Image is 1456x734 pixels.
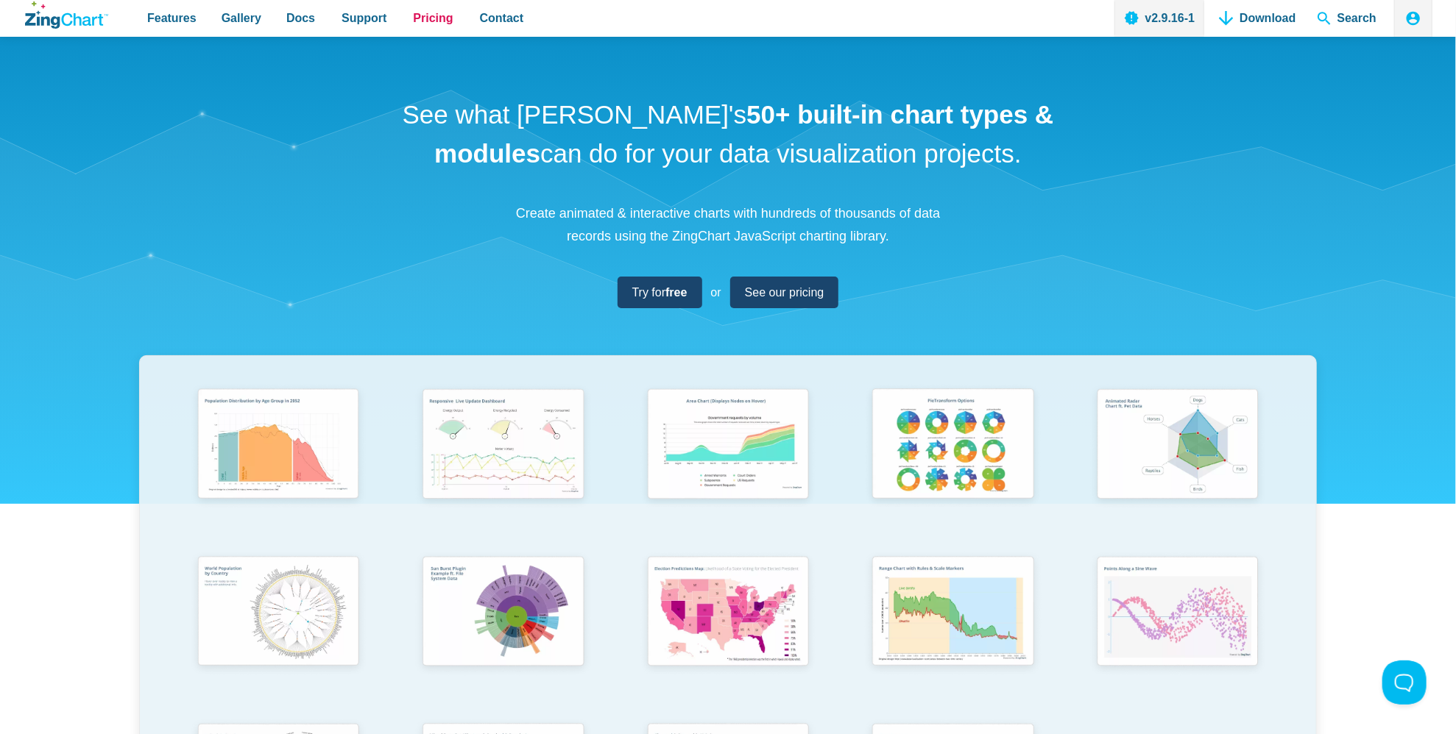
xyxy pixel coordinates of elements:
a: Responsive Live Update Dashboard [391,382,616,549]
img: Responsive Live Update Dashboard [413,382,593,510]
a: Range Chart with Rultes & Scale Markers [841,549,1066,716]
span: Gallery [222,8,261,28]
img: Election Predictions Map [638,549,818,677]
span: See our pricing [745,282,824,302]
span: Try for [632,282,688,302]
p: Create animated & interactive charts with hundreds of thousands of data records using the ZingCha... [507,202,949,247]
img: World Population by Country [188,549,368,678]
img: Area Chart (Displays Nodes on Hover) [638,382,818,510]
span: Support [342,8,386,28]
img: Range Chart with Rultes & Scale Markers [863,549,1042,678]
a: See our pricing [730,277,839,308]
a: Sun Burst Plugin Example ft. File System Data [391,549,616,716]
span: Features [147,8,197,28]
a: Pie Transform Options [841,382,1066,549]
a: Try forfree [618,277,702,308]
img: Animated Radar Chart ft. Pet Data [1088,382,1268,510]
iframe: Toggle Customer Support [1382,660,1427,705]
span: or [711,282,721,302]
img: Pie Transform Options [863,382,1042,510]
img: Points Along a Sine Wave [1088,549,1268,677]
a: ZingChart Logo. Click to return to the homepage [25,1,108,29]
span: Contact [480,8,524,28]
span: Docs [286,8,315,28]
a: World Population by Country [166,549,391,716]
strong: free [665,286,687,299]
strong: 50+ built-in chart types & modules [434,100,1053,168]
a: Area Chart (Displays Nodes on Hover) [615,382,841,549]
a: Animated Radar Chart ft. Pet Data [1065,382,1290,549]
img: Population Distribution by Age Group in 2052 [188,382,368,510]
a: Population Distribution by Age Group in 2052 [166,382,391,549]
a: Election Predictions Map [615,549,841,716]
h1: See what [PERSON_NAME]'s can do for your data visualization projects. [397,96,1059,173]
a: Points Along a Sine Wave [1065,549,1290,716]
img: Sun Burst Plugin Example ft. File System Data [413,549,593,677]
span: Pricing [413,8,453,28]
